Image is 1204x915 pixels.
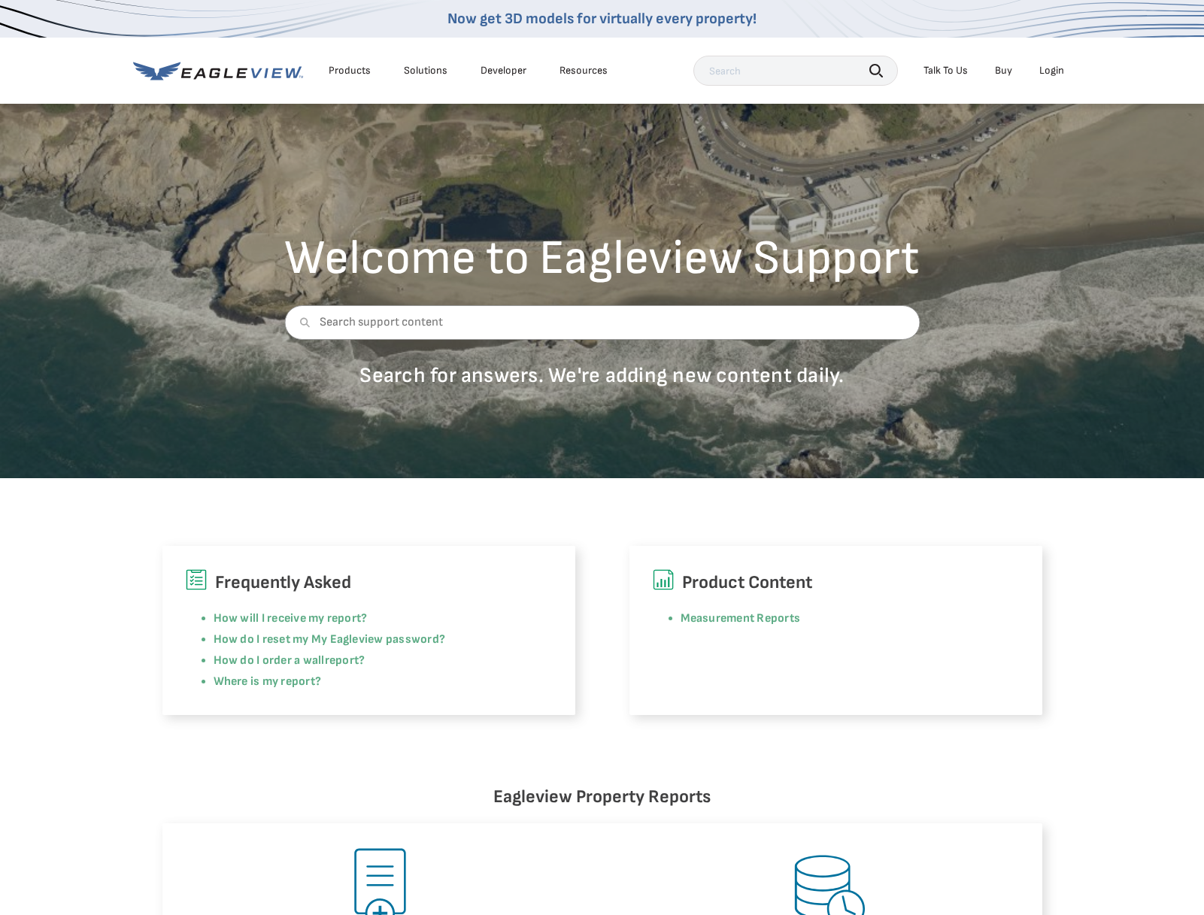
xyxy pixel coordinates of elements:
[214,674,322,689] a: Where is my report?
[447,10,757,28] a: Now get 3D models for virtually every property!
[214,653,325,668] a: How do I order a wall
[284,305,920,340] input: Search support content
[284,362,920,389] p: Search for answers. We're adding new content daily.
[652,568,1020,597] h6: Product Content
[185,568,553,597] h6: Frequently Asked
[681,611,801,626] a: Measurement Reports
[923,64,968,77] div: Talk To Us
[329,64,371,77] div: Products
[693,56,898,86] input: Search
[1039,64,1064,77] div: Login
[162,783,1042,811] h6: Eagleview Property Reports
[560,64,608,77] div: Resources
[359,653,365,668] a: ?
[995,64,1012,77] a: Buy
[404,64,447,77] div: Solutions
[325,653,359,668] a: report
[284,235,920,283] h2: Welcome to Eagleview Support
[214,611,368,626] a: How will I receive my report?
[481,64,526,77] a: Developer
[214,632,446,647] a: How do I reset my My Eagleview password?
